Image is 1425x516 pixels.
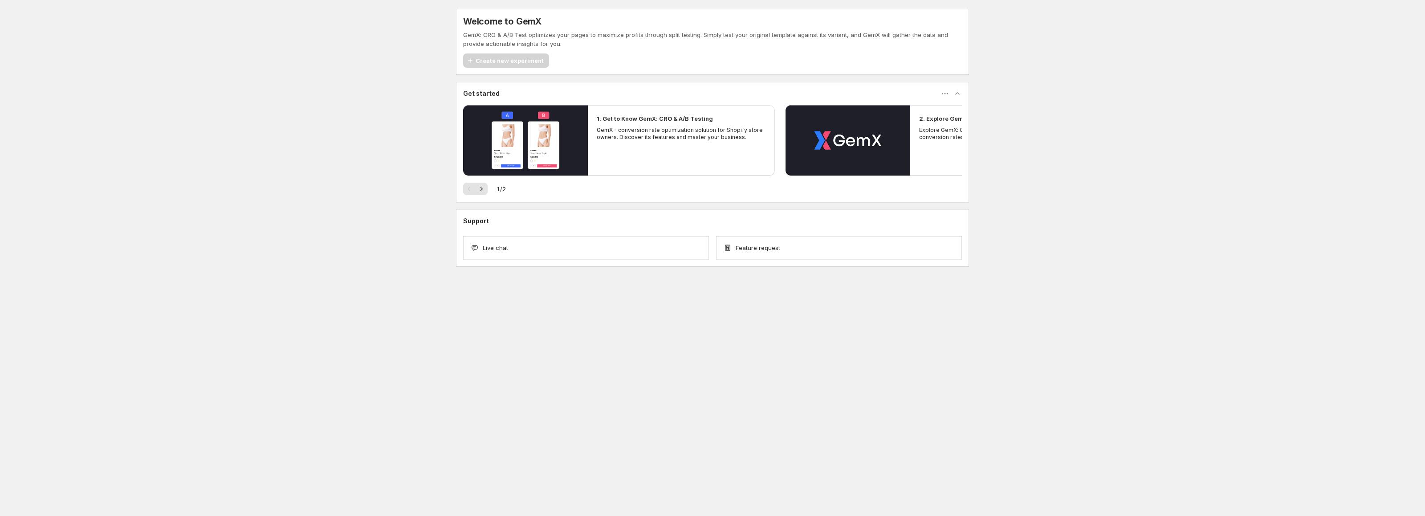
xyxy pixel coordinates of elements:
h2: 1. Get to Know GemX: CRO & A/B Testing [597,114,713,123]
h3: Get started [463,89,500,98]
span: Feature request [736,243,780,252]
button: Play video [786,105,910,176]
h5: Welcome to GemX [463,16,541,27]
nav: Pagination [463,183,488,195]
p: Explore GemX: CRO & A/B testing Use Cases to boost conversion rates and drive growth. [919,127,1088,141]
span: Live chat [483,243,508,252]
h3: Support [463,217,489,225]
p: GemX - conversion rate optimization solution for Shopify store owners. Discover its features and ... [597,127,766,141]
p: GemX: CRO & A/B Test optimizes your pages to maximize profits through split testing. Simply test ... [463,30,962,48]
button: Play video [463,105,588,176]
span: 1 / 2 [497,184,506,193]
h2: 2. Explore GemX: CRO & A/B Testing Use Cases [919,114,1057,123]
button: Next [475,183,488,195]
